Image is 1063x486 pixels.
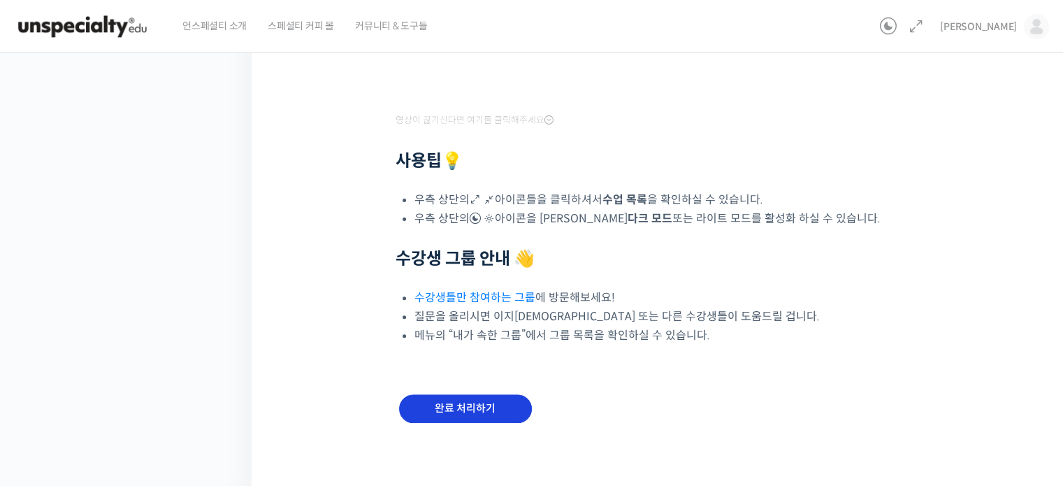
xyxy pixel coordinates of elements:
[414,326,927,345] li: 메뉴의 “내가 속한 그룹”에서 그룹 목록을 확인하실 수 있습니다.
[396,150,463,171] strong: 사용팁
[180,370,268,405] a: 설정
[4,370,92,405] a: 홈
[442,150,463,171] strong: 💡
[92,370,180,405] a: 대화
[414,209,927,228] li: 우측 상단의 아이콘을 [PERSON_NAME] 또는 라이트 모드를 활성화 하실 수 있습니다.
[216,391,233,402] span: 설정
[414,288,927,307] li: 에 방문해보세요!
[128,392,145,403] span: 대화
[399,394,532,423] input: 완료 처리하기
[940,20,1017,33] span: [PERSON_NAME]
[414,290,535,305] a: 수강생들만 참여하는 그룹
[414,307,927,326] li: 질문을 올리시면 이지[DEMOGRAPHIC_DATA] 또는 다른 수강생들이 도움드릴 겁니다.
[414,190,927,209] li: 우측 상단의 아이콘들을 클릭하셔서 을 확인하실 수 있습니다.
[396,115,554,126] span: 영상이 끊기신다면 여기를 클릭해주세요
[628,211,672,226] b: 다크 모드
[44,391,52,402] span: 홈
[396,248,535,269] strong: 수강생 그룹 안내 👋
[602,192,647,207] b: 수업 목록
